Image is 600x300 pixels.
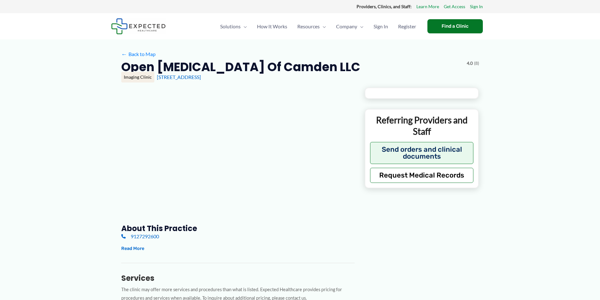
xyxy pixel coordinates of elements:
a: How It Works [252,15,292,37]
a: Get Access [444,3,465,11]
nav: Primary Site Navigation [215,15,421,37]
a: ←Back to Map [121,49,156,59]
span: 4.0 [467,59,473,67]
span: Sign In [374,15,388,37]
h3: Services [121,273,355,283]
span: Resources [297,15,320,37]
a: 9127292600 [121,233,159,239]
a: Find a Clinic [427,19,483,33]
span: How It Works [257,15,287,37]
span: Menu Toggle [320,15,326,37]
div: Imaging Clinic [121,72,154,82]
h2: Open [MEDICAL_DATA] of Camden LLC [121,59,360,75]
span: ← [121,51,127,57]
a: SolutionsMenu Toggle [215,15,252,37]
span: Solutions [220,15,241,37]
strong: Providers, Clinics, and Staff: [357,4,412,9]
a: Learn More [416,3,439,11]
span: Menu Toggle [357,15,363,37]
span: Company [336,15,357,37]
a: Register [393,15,421,37]
a: [STREET_ADDRESS] [157,74,201,80]
button: Request Medical Records [370,168,474,183]
span: Menu Toggle [241,15,247,37]
span: Register [398,15,416,37]
h3: About this practice [121,224,355,233]
button: Read More [121,245,144,252]
a: Sign In [369,15,393,37]
p: Referring Providers and Staff [370,114,474,137]
button: Send orders and clinical documents [370,142,474,164]
a: CompanyMenu Toggle [331,15,369,37]
span: (8) [474,59,479,67]
img: Expected Healthcare Logo - side, dark font, small [111,18,166,34]
a: ResourcesMenu Toggle [292,15,331,37]
a: Sign In [470,3,483,11]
